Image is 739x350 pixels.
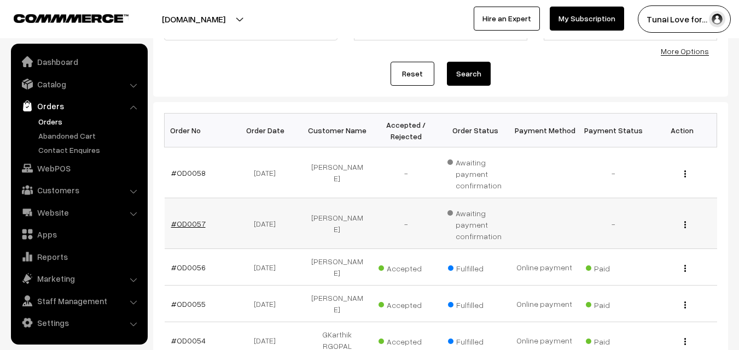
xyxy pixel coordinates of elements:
[448,260,503,274] span: Fulfilled
[586,333,641,347] span: Paid
[586,296,641,311] span: Paid
[447,154,503,191] span: Awaiting payment confirmation
[684,221,686,228] img: Menu
[302,198,371,249] td: [PERSON_NAME]
[302,286,371,322] td: [PERSON_NAME]
[709,11,725,27] img: user
[579,114,648,147] th: Payment Status
[36,130,144,141] a: Abandoned Cart
[234,286,302,322] td: [DATE]
[448,333,503,347] span: Fulfilled
[510,249,579,286] td: Online payment
[550,7,624,31] a: My Subscription
[14,14,129,22] img: COMMMERCE
[234,198,302,249] td: [DATE]
[447,205,503,242] span: Awaiting payment confirmation
[391,62,434,86] a: Reset
[684,338,686,345] img: Menu
[379,260,433,274] span: Accepted
[661,46,709,56] a: More Options
[684,265,686,272] img: Menu
[441,114,510,147] th: Order Status
[371,147,440,198] td: -
[171,263,206,272] a: #OD0056
[371,198,440,249] td: -
[14,96,144,116] a: Orders
[171,219,206,228] a: #OD0057
[14,158,144,178] a: WebPOS
[14,291,144,311] a: Staff Management
[124,5,264,33] button: [DOMAIN_NAME]
[302,114,371,147] th: Customer Name
[14,52,144,72] a: Dashboard
[234,249,302,286] td: [DATE]
[14,11,109,24] a: COMMMERCE
[510,114,579,147] th: Payment Method
[14,269,144,288] a: Marketing
[379,296,433,311] span: Accepted
[579,198,648,249] td: -
[638,5,731,33] button: Tunai Love for…
[302,147,371,198] td: [PERSON_NAME]
[448,296,503,311] span: Fulfilled
[586,260,641,274] span: Paid
[234,114,302,147] th: Order Date
[14,180,144,200] a: Customers
[165,114,234,147] th: Order No
[171,299,206,309] a: #OD0055
[14,224,144,244] a: Apps
[36,144,144,156] a: Contact Enquires
[14,247,144,266] a: Reports
[379,333,433,347] span: Accepted
[36,116,144,127] a: Orders
[648,114,717,147] th: Action
[14,313,144,333] a: Settings
[371,114,440,147] th: Accepted / Rejected
[447,62,491,86] button: Search
[474,7,540,31] a: Hire an Expert
[171,336,206,345] a: #OD0054
[510,286,579,322] td: Online payment
[14,74,144,94] a: Catalog
[171,168,206,177] a: #OD0058
[579,147,648,198] td: -
[234,147,302,198] td: [DATE]
[684,170,686,177] img: Menu
[14,203,144,222] a: Website
[684,301,686,309] img: Menu
[302,249,371,286] td: [PERSON_NAME]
